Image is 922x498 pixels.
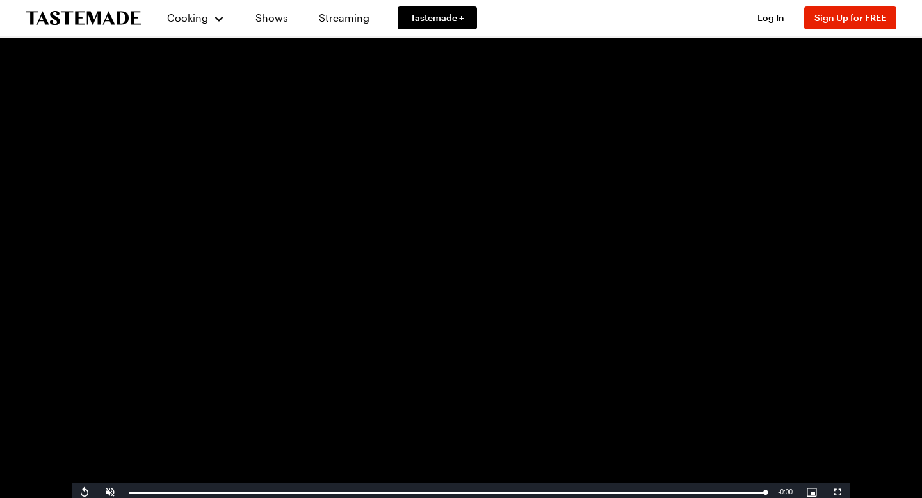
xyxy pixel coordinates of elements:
span: Log In [757,12,784,23]
span: Sign Up for FREE [814,12,886,23]
button: Sign Up for FREE [804,6,896,29]
button: Cooking [166,3,225,33]
span: - [778,488,780,495]
span: 0:00 [780,488,793,495]
span: Tastemade + [410,12,464,24]
button: Log In [745,12,797,24]
a: Tastemade + [398,6,477,29]
span: Cooking [167,12,208,24]
div: Progress Bar [129,492,765,494]
a: To Tastemade Home Page [26,11,141,26]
